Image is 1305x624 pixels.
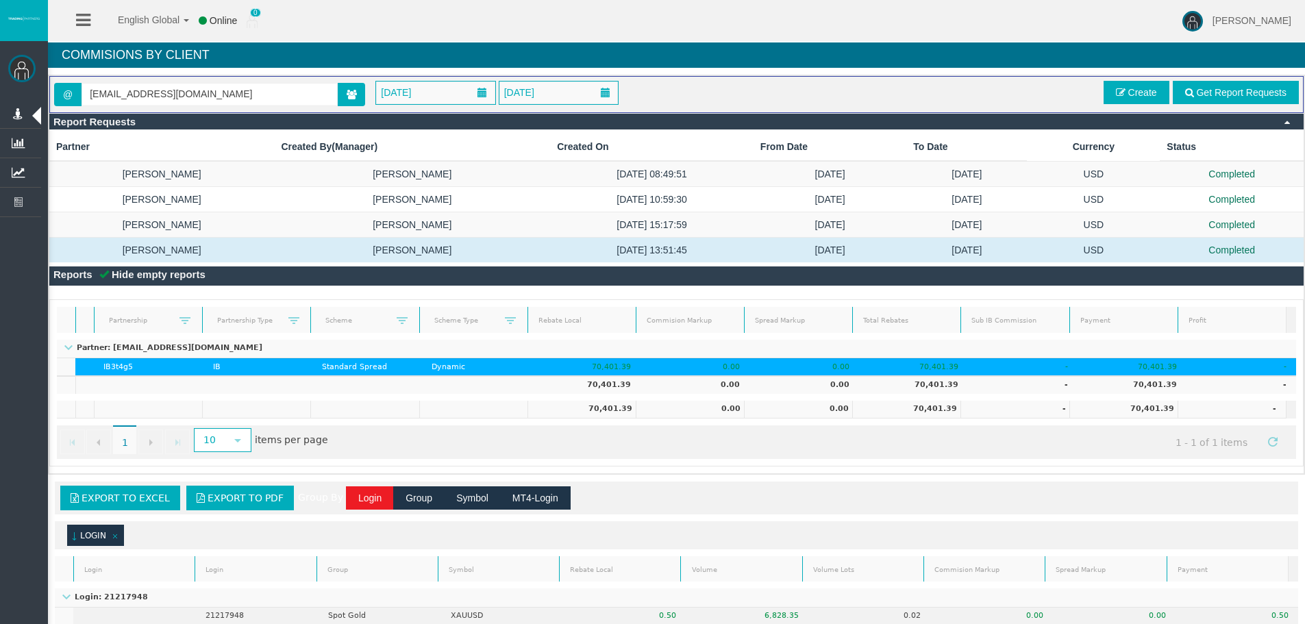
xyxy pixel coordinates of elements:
span: [DATE] [377,83,415,102]
span: [PERSON_NAME] [1213,15,1291,26]
td: IB3t4g5 [94,358,203,376]
td: - [968,358,1078,376]
span: Report Requests [53,116,136,127]
a: Rebate Local [530,312,634,330]
a: Spread Markup [747,312,851,330]
td: - [1186,376,1296,394]
a: Total Rebates [855,312,959,330]
span: Export to Excel [82,492,170,503]
span: select [232,435,243,446]
a: Go to the next page [138,429,163,454]
td: - [968,376,1078,394]
td: 0.00 [636,401,744,419]
a: Symbol [440,560,557,579]
th: From Date [754,133,906,161]
td: Completed [1160,161,1304,187]
a: Commision Markup [638,312,742,330]
img: logo.svg [7,16,41,21]
a: Go to the first page [60,429,85,454]
span: Go to the first page [67,437,78,448]
h4: Commisions By Client [48,42,1305,68]
span: (sorted ascending) [69,531,80,542]
span: Go to the last page [172,437,183,448]
span: Group By [298,492,343,503]
a: Commision Markup [926,560,1043,579]
td: [PERSON_NAME] [274,238,550,263]
td: 70,401.39 [1078,358,1187,376]
td: USD [1027,161,1160,187]
button: Symbol [444,486,501,510]
td: - [1178,401,1286,419]
td: 70,401.39 [531,376,641,394]
a: (sorted ascending)Login [71,531,106,542]
span: Go to the next page [145,437,156,448]
a: Export to Excel [60,486,180,510]
th: To Date [906,133,1027,161]
a: Go to the last page [165,429,190,454]
td: 0.00 [749,358,859,376]
a: Scheme [317,311,397,329]
td: Completed [1160,238,1304,263]
a: Volume Lots [804,560,921,579]
span: English Global [100,14,179,25]
td: 0.00 [749,376,859,394]
a: Group [319,560,436,579]
span: @ [54,83,82,106]
th: Status [1160,133,1304,161]
td: Completed [1160,187,1304,212]
td: 70,401.39 [531,358,641,376]
a: Scheme Type [425,311,505,329]
td: Standard Spread [312,358,422,376]
span: Hide empty reports [112,269,206,280]
span: 0 [250,8,261,17]
a: Profit [1180,312,1284,330]
th: Partner [49,133,274,161]
a: Payment [1169,560,1286,579]
button: Group [393,486,445,510]
td: 70,401.39 [859,358,969,376]
a: Rebate Local [562,560,679,579]
span: Online [210,15,237,26]
td: - [960,401,1069,419]
td: [DATE] [754,238,906,263]
span: 1 - 1 of 1 items [1163,429,1260,455]
span: Reports [53,269,92,280]
a: Sub IB Commission [963,312,1067,330]
td: USD [1027,212,1160,238]
td: 70,401.39 [859,376,969,394]
p: Login: 21217948 [55,593,152,602]
td: [PERSON_NAME] [274,212,550,238]
p: Partner: [EMAIL_ADDRESS][DOMAIN_NAME] [57,344,266,353]
a: Payment [1071,312,1176,330]
td: [PERSON_NAME] [274,161,550,187]
span: items per page [190,429,328,452]
a: Refresh [1261,429,1284,453]
td: [DATE] [906,187,1027,212]
td: [PERSON_NAME] [49,238,274,263]
td: [DATE] [906,161,1027,187]
span: 1 [113,425,136,454]
td: [DATE] 08:49:51 [550,161,754,187]
td: - [1186,358,1296,376]
td: [PERSON_NAME] [49,212,274,238]
a: Spread Markup [1047,560,1165,579]
td: [PERSON_NAME] [49,161,274,187]
a: Partnership Type [209,311,288,329]
td: [PERSON_NAME] [49,187,274,212]
a: Login [197,560,314,579]
a: Go to the previous page [86,429,111,454]
th: Created By(Manager) [274,133,550,161]
button: MT4-Login [500,486,571,510]
input: Search partner... [82,84,337,105]
a: Partnership [100,311,179,329]
td: [DATE] [906,212,1027,238]
td: 0.00 [641,376,750,394]
td: [DATE] 13:51:45 [550,238,754,263]
span: Create [1128,87,1157,98]
td: Dynamic [422,358,532,376]
td: USD [1027,238,1160,263]
td: IB [203,358,313,376]
span: [DATE] [500,83,538,102]
a: Export to PDF [186,486,294,510]
td: [DATE] [754,187,906,212]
